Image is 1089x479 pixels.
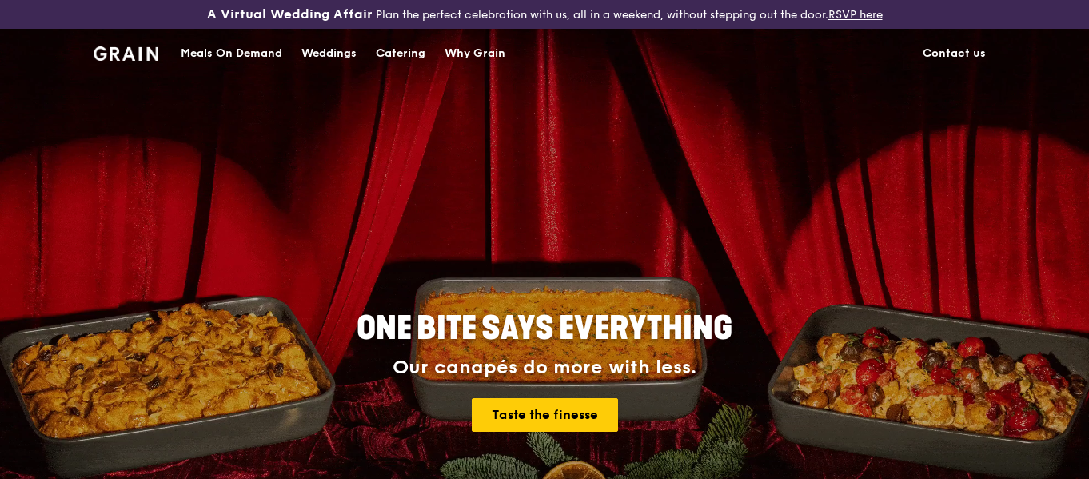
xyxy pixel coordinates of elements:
[828,8,883,22] a: RSVP here
[357,309,732,348] span: ONE BITE SAYS EVERYTHING
[435,30,515,78] a: Why Grain
[366,30,435,78] a: Catering
[207,6,373,22] h3: A Virtual Wedding Affair
[472,398,618,432] a: Taste the finesse
[292,30,366,78] a: Weddings
[181,30,282,78] div: Meals On Demand
[181,6,907,22] div: Plan the perfect celebration with us, all in a weekend, without stepping out the door.
[445,30,505,78] div: Why Grain
[376,30,425,78] div: Catering
[257,357,832,379] div: Our canapés do more with less.
[913,30,995,78] a: Contact us
[94,28,158,76] a: GrainGrain
[301,30,357,78] div: Weddings
[94,46,158,61] img: Grain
